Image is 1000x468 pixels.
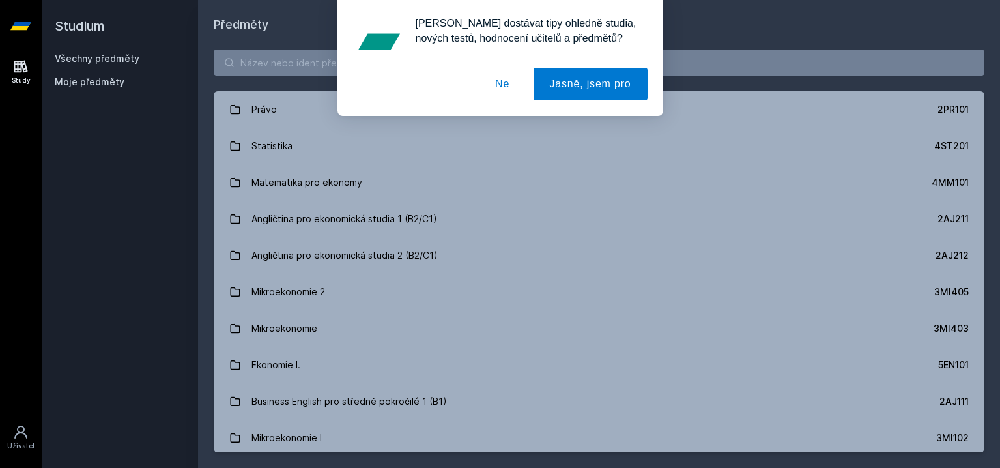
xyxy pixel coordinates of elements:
[934,322,969,335] div: 3MI403
[934,139,969,153] div: 4ST201
[251,206,437,232] div: Angličtina pro ekonomická studia 1 (B2/C1)
[251,388,447,415] div: Business English pro středně pokročilé 1 (B1)
[934,285,969,299] div: 3MI405
[214,201,984,237] a: Angličtina pro ekonomická studia 1 (B2/C1) 2AJ211
[251,242,438,269] div: Angličtina pro ekonomická studia 2 (B2/C1)
[405,16,648,46] div: [PERSON_NAME] dostávat tipy ohledně studia, nových testů, hodnocení učitelů a předmětů?
[251,133,293,159] div: Statistika
[214,274,984,310] a: Mikroekonomie 2 3MI405
[938,358,969,372] div: 5EN101
[7,441,35,451] div: Uživatel
[251,352,300,378] div: Ekonomie I.
[251,425,322,451] div: Mikroekonomie I
[214,128,984,164] a: Statistika 4ST201
[214,383,984,420] a: Business English pro středně pokročilé 1 (B1) 2AJ111
[534,68,648,100] button: Jasně, jsem pro
[251,315,317,342] div: Mikroekonomie
[939,395,969,408] div: 2AJ111
[214,237,984,274] a: Angličtina pro ekonomická studia 2 (B2/C1) 2AJ212
[932,176,969,189] div: 4MM101
[214,310,984,347] a: Mikroekonomie 3MI403
[936,249,969,262] div: 2AJ212
[251,169,362,196] div: Matematika pro ekonomy
[936,431,969,445] div: 3MI102
[214,164,984,201] a: Matematika pro ekonomy 4MM101
[214,347,984,383] a: Ekonomie I. 5EN101
[937,212,969,226] div: 2AJ211
[479,68,526,100] button: Ne
[251,279,325,305] div: Mikroekonomie 2
[214,420,984,456] a: Mikroekonomie I 3MI102
[353,16,405,68] img: notification icon
[3,418,39,458] a: Uživatel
